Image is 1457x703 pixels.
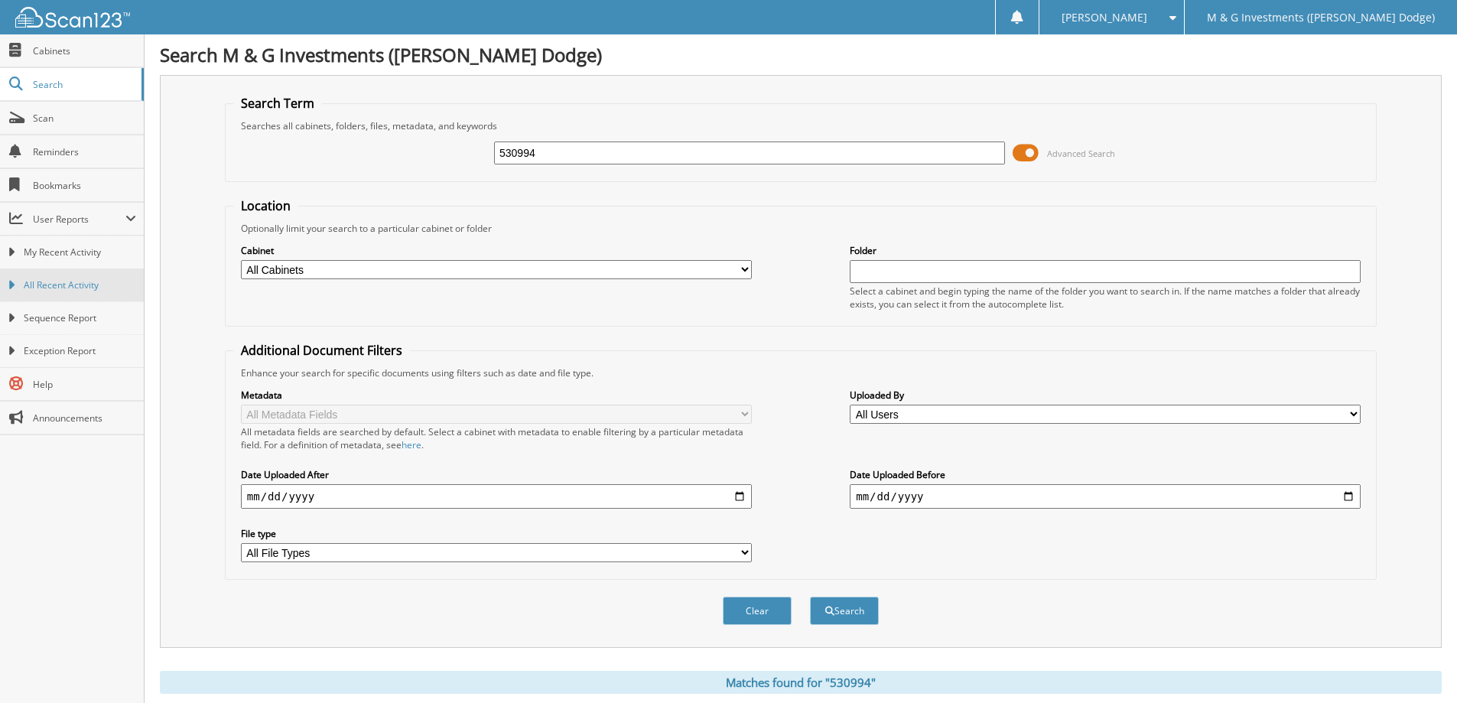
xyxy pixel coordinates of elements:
[402,438,421,451] a: here
[850,484,1361,509] input: end
[233,366,1368,379] div: Enhance your search for specific documents using filters such as date and file type.
[850,389,1361,402] label: Uploaded By
[33,145,136,158] span: Reminders
[1381,630,1457,703] iframe: Chat Widget
[241,527,752,540] label: File type
[850,244,1361,257] label: Folder
[160,42,1442,67] h1: Search M & G Investments ([PERSON_NAME] Dodge)
[24,344,136,358] span: Exception Report
[24,278,136,292] span: All Recent Activity
[241,425,752,451] div: All metadata fields are searched by default. Select a cabinet with metadata to enable filtering b...
[1047,148,1115,159] span: Advanced Search
[33,378,136,391] span: Help
[810,597,879,625] button: Search
[233,95,322,112] legend: Search Term
[1062,13,1147,22] span: [PERSON_NAME]
[33,44,136,57] span: Cabinets
[850,285,1361,311] div: Select a cabinet and begin typing the name of the folder you want to search in. If the name match...
[233,222,1368,235] div: Optionally limit your search to a particular cabinet or folder
[1207,13,1435,22] span: M & G Investments ([PERSON_NAME] Dodge)
[33,412,136,425] span: Announcements
[33,112,136,125] span: Scan
[33,213,125,226] span: User Reports
[723,597,792,625] button: Clear
[241,244,752,257] label: Cabinet
[850,468,1361,481] label: Date Uploaded Before
[24,246,136,259] span: My Recent Activity
[233,119,1368,132] div: Searches all cabinets, folders, files, metadata, and keywords
[33,179,136,192] span: Bookmarks
[24,311,136,325] span: Sequence Report
[233,342,410,359] legend: Additional Document Filters
[15,7,130,28] img: scan123-logo-white.svg
[241,389,752,402] label: Metadata
[233,197,298,214] legend: Location
[33,78,134,91] span: Search
[241,484,752,509] input: start
[160,671,1442,694] div: Matches found for "530994"
[241,468,752,481] label: Date Uploaded After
